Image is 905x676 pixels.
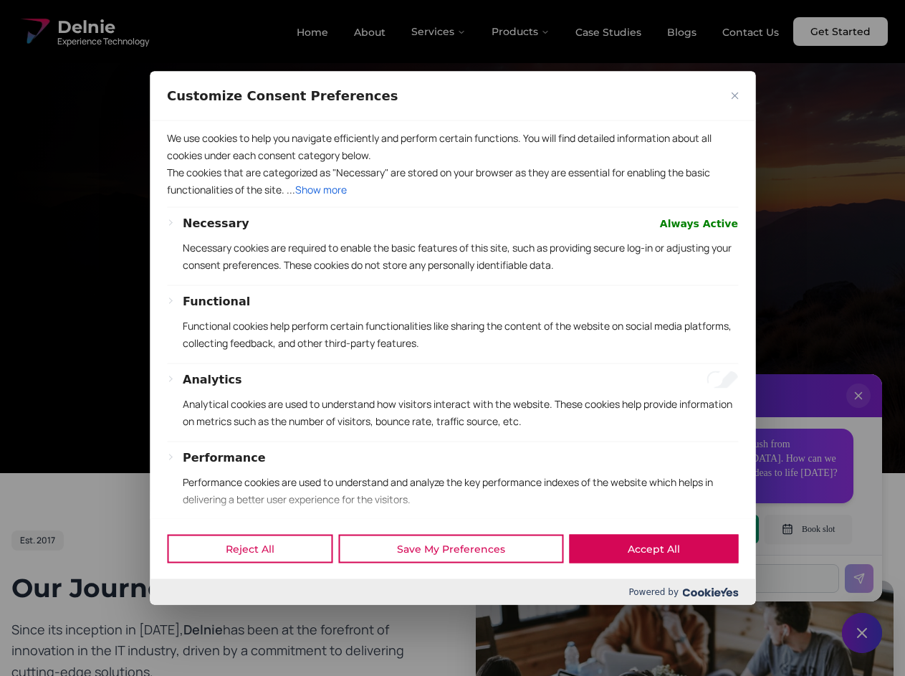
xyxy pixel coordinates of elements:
[167,535,332,563] button: Reject All
[150,579,755,605] div: Powered by
[295,181,347,198] button: Show more
[338,535,563,563] button: Save My Preferences
[183,214,249,232] button: Necessary
[167,87,398,104] span: Customize Consent Preferences
[682,587,738,596] img: Cookieyes logo
[183,371,242,388] button: Analytics
[183,292,250,310] button: Functional
[707,371,738,388] input: Enable Analytics
[731,92,738,99] img: Close
[167,129,738,163] p: We use cookies to help you navigate efficiently and perform certain functions. You will find deta...
[660,214,738,232] span: Always Active
[167,163,738,198] p: The cookies that are categorized as "Necessary" are stored on your browser as they are essential ...
[183,239,738,273] p: Necessary cookies are required to enable the basic features of this site, such as providing secur...
[569,535,738,563] button: Accept All
[183,317,738,351] p: Functional cookies help perform certain functionalities like sharing the content of the website o...
[183,449,266,466] button: Performance
[183,395,738,429] p: Analytical cookies are used to understand how visitors interact with the website. These cookies h...
[183,473,738,508] p: Performance cookies are used to understand and analyze the key performance indexes of the website...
